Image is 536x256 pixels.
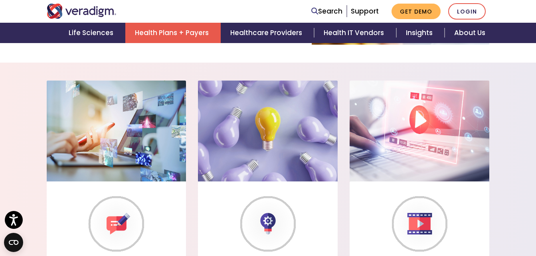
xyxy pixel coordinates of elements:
a: Health Plans + Payers [125,23,221,43]
a: Insights [396,23,445,43]
a: Login [448,3,486,20]
a: Healthcare Providers [221,23,314,43]
img: Veradigm logo [47,4,117,19]
a: Life Sciences [59,23,125,43]
a: Support [351,6,379,16]
a: About Us [445,23,495,43]
a: Search [311,6,342,17]
a: Get Demo [392,4,441,19]
a: Health IT Vendors [314,23,396,43]
button: Open CMP widget [4,233,23,252]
